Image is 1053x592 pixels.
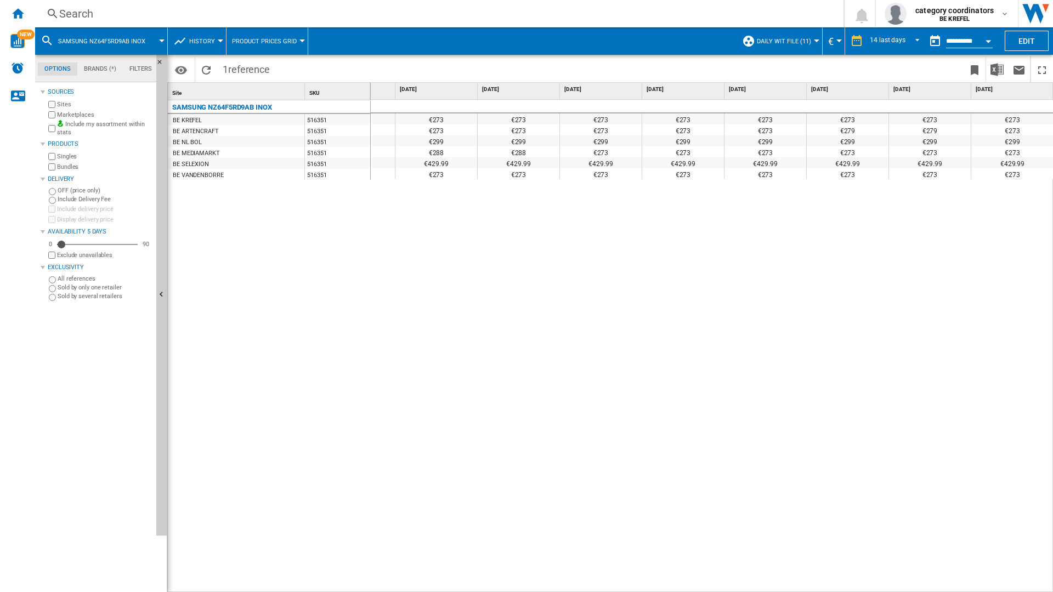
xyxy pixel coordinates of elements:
[307,83,370,100] div: Sort None
[889,168,971,179] div: €273
[560,168,642,179] div: €273
[807,124,888,135] div: €279
[309,90,320,96] span: SKU
[57,152,152,161] label: Singles
[48,216,55,223] input: Display delivery price
[57,163,152,171] label: Bundles
[976,86,1051,93] span: [DATE]
[189,38,215,45] span: History
[305,114,370,125] div: 516351
[123,62,158,76] md-tab-item: Filters
[173,148,220,159] div: BE MEDIAMARKT
[48,122,55,135] input: Include my assortment within stats
[57,205,152,213] label: Include delivery price
[49,285,56,292] input: Sold by only one retailer
[642,135,724,146] div: €299
[480,83,559,96] div: [DATE]
[562,83,642,96] div: [DATE]
[478,146,559,157] div: €288
[644,83,724,96] div: [DATE]
[724,124,806,135] div: €273
[170,83,304,100] div: Site Sort None
[889,113,971,124] div: €273
[986,56,1008,82] button: Download in Excel
[395,157,477,168] div: €429.99
[560,157,642,168] div: €429.99
[77,62,123,76] md-tab-item: Brands (*)
[173,170,224,181] div: BE VANDENBORRE
[57,100,152,109] label: Sites
[990,63,1004,76] img: excel-24x24.png
[49,197,56,204] input: Include Delivery Fee
[642,113,724,124] div: €273
[560,135,642,146] div: €299
[49,188,56,195] input: OFF (price only)
[757,38,811,45] span: Daily WIT File (11)
[140,240,152,248] div: 90
[724,113,806,124] div: €273
[48,163,55,170] input: Bundles
[57,215,152,224] label: Display delivery price
[41,27,162,55] div: SAMSUNG NZ64F5RD9AB INOX
[395,168,477,179] div: €273
[173,126,219,137] div: BE ARTENCRAFT
[889,157,971,168] div: €429.99
[156,55,169,75] button: Hide
[924,30,946,52] button: md-calendar
[57,120,64,127] img: mysite-bg-18x18.png
[59,6,815,21] div: Search
[305,125,370,136] div: 516351
[807,157,888,168] div: €429.99
[560,113,642,124] div: €273
[1005,31,1049,51] button: Edit
[724,135,806,146] div: €299
[38,62,77,76] md-tab-item: Options
[482,86,557,93] span: [DATE]
[48,140,152,149] div: Products
[217,56,275,79] span: 1
[57,239,138,250] md-slider: Availability
[807,146,888,157] div: €273
[893,86,969,93] span: [DATE]
[889,146,971,157] div: €273
[869,32,924,50] md-select: REPORTS.WIZARD.STEPS.REPORT.STEPS.REPORT_OPTIONS.PERIOD: 14 last days
[828,27,839,55] button: €
[727,83,806,96] div: [DATE]
[870,36,905,44] div: 14 last days
[48,227,152,236] div: Availability 5 Days
[478,124,559,135] div: €273
[58,292,152,300] label: Sold by several retailers
[964,56,986,82] button: Bookmark this report
[828,36,834,47] span: €
[885,3,907,25] img: profile.jpg
[478,157,559,168] div: €429.99
[57,120,152,137] label: Include my assortment within stats
[307,83,370,100] div: SKU Sort None
[811,86,886,93] span: [DATE]
[58,195,152,203] label: Include Delivery Fee
[305,158,370,169] div: 516351
[724,168,806,179] div: €273
[10,34,25,48] img: wise-card.svg
[232,27,302,55] button: Product prices grid
[48,101,55,108] input: Sites
[173,27,220,55] div: History
[889,135,971,146] div: €299
[189,27,220,55] button: History
[642,146,724,157] div: €273
[58,283,152,292] label: Sold by only one retailer
[642,124,724,135] div: €273
[395,146,477,157] div: €288
[1008,56,1030,82] button: Send this report by email
[228,64,270,75] span: reference
[173,115,202,126] div: BE KREFEL
[58,275,152,283] label: All references
[170,83,304,100] div: Sort None
[58,38,145,45] span: SAMSUNG NZ64F5RD9AB INOX
[57,251,152,259] label: Exclude unavailables
[49,276,56,283] input: All references
[48,175,152,184] div: Delivery
[478,113,559,124] div: €273
[1031,56,1053,82] button: Maximize
[395,124,477,135] div: €273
